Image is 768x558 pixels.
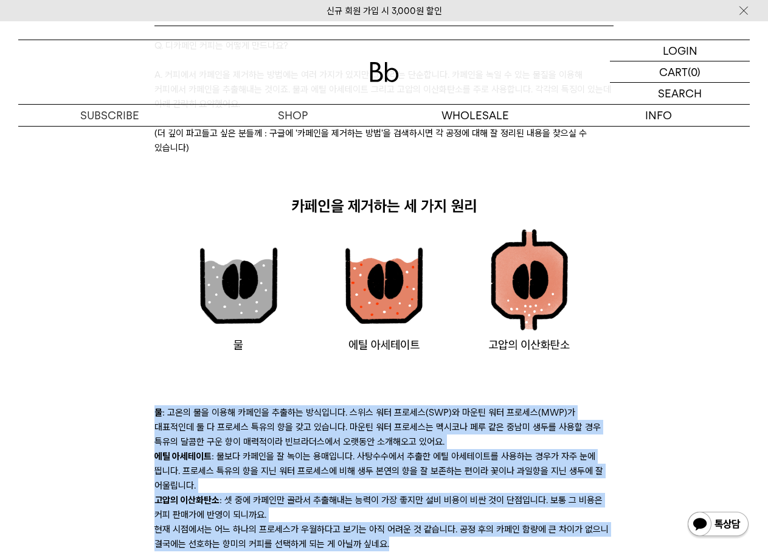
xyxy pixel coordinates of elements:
li: : 물보다 카페인을 잘 녹이는 용매입니다. 사탕수수에서 추출한 에틸 아세테이트를 사용하는 경우가 자주 눈에 띕니다. 프로세스 특유의 향을 지닌 워터 프로세스에 비해 생두 본연... [154,449,614,493]
img: 2_110622.gif [154,170,614,385]
strong: 에틸 아세테이트 [154,451,212,462]
strong: 고압의 이산화탄소 [154,495,220,506]
li: : 고온의 물을 이용해 카페인을 추출하는 방식입니다. 스위스 워터 프로세스(SWP)와 마운틴 워터 프로세스(MWP)가 대표적인데 둘 다 프로세스 특유의 향을 갖고 있습니다. ... [154,405,614,449]
a: SHOP [201,105,384,126]
p: LOGIN [663,40,697,61]
a: CART (0) [610,61,750,83]
div: 현재 시점에서는 어느 하나의 프로세스가 우월하다고 보기는 아직 어려운 것 같습니다. 공정 후의 카페인 함량에 큰 차이가 없으니 결국에는 선호하는 향미의 커피를 선택하게 되는 ... [154,522,614,551]
p: CART [659,61,688,82]
p: (더 깊이 파고들고 싶은 분들께 : 구글에 '카페인을 제거하는 방법'을 검색하시면 각 공정에 대해 잘 정리된 내용을 찾으실 수 있습니다) [154,126,614,155]
p: (0) [688,61,701,82]
p: SEARCH [658,83,702,104]
p: WHOLESALE [384,105,567,126]
p: INFO [567,105,750,126]
strong: 물 [154,407,162,418]
a: SUBSCRIBE [18,105,201,126]
img: 카카오톡 채널 1:1 채팅 버튼 [687,511,750,540]
a: LOGIN [610,40,750,61]
img: 로고 [370,62,399,82]
li: : 셋 중에 카페인만 골라서 추출해내는 능력이 가장 좋지만 설비 비용이 비싼 것이 단점입니다. 보통 그 비용은 커피 판매가에 반영이 되니까요. [154,493,614,522]
a: 신규 회원 가입 시 3,000원 할인 [327,5,442,16]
